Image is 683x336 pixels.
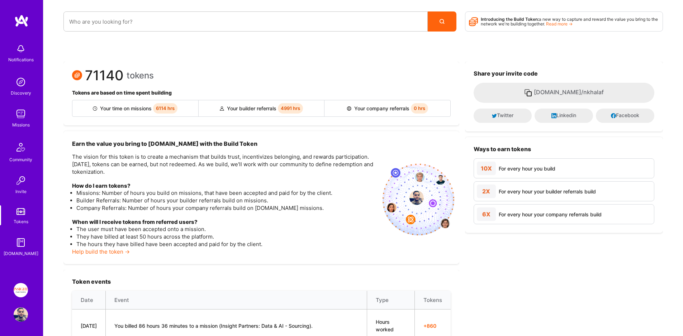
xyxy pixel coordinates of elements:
[499,188,596,195] div: For every hour your builder referrals build
[278,103,303,114] span: 4991 hrs
[9,156,32,163] div: Community
[477,184,496,198] div: 2X
[477,162,496,175] div: 10X
[72,248,130,255] a: Help build the token →
[76,204,377,212] li: Company Referrals: Number of hours your company referrals build on [DOMAIN_NAME] missions.
[481,16,658,27] span: a new way to capture and reward the value you bring to the network we're building together.
[72,278,451,285] h3: Token events
[492,113,497,118] i: icon Twitter
[72,153,377,176] p: The vision for this token is to create a mechanism that builds trust, incentivizes belonging, and...
[14,42,28,56] img: bell
[474,70,654,77] h3: Share your invite code
[106,291,367,309] th: Event
[469,15,478,28] i: icon Points
[596,109,654,123] button: Facebook
[14,235,28,250] img: guide book
[72,140,377,148] h3: Earn the value you bring to [DOMAIN_NAME] with the Build Token
[72,291,106,309] th: Date
[14,307,28,322] img: User Avatar
[85,72,124,79] span: 71140
[12,283,30,297] a: Insight Partners: Data & AI - Sourcing
[551,113,556,118] i: icon LinkedInDark
[12,121,30,129] div: Missions
[524,88,532,97] i: icon Copy
[367,291,414,309] th: Type
[411,103,428,114] span: 0 hrs
[153,103,177,114] span: 6114 hrs
[72,183,377,189] h4: How do I earn tokens?
[611,113,616,118] i: icon Facebook
[423,322,442,330] span: + 860
[409,191,424,205] img: profile
[474,146,654,153] h3: Ways to earn tokens
[76,233,377,240] li: They have billed at least 50 hours across the platform.
[477,207,496,221] div: 6X
[474,109,532,123] button: Twitter
[76,197,377,204] li: Builder Referrals: Number of hours your builder referrals build on missions.
[16,208,25,215] img: tokens
[414,291,451,309] th: Tokens
[69,13,422,31] input: overall type: UNKNOWN_TYPE server type: NO_SERVER_DATA heuristic type: UNKNOWN_TYPE label: Who ar...
[127,72,154,79] span: tokens
[12,139,29,156] img: Community
[76,240,377,248] li: The hours they have billed have been accepted and paid for by the client.
[14,173,28,188] img: Invite
[481,16,539,22] strong: Introducing the Build Token:
[12,307,30,322] a: User Avatar
[14,218,28,225] div: Tokens
[14,14,29,27] img: logo
[347,106,351,111] img: Company referral icon
[76,225,377,233] li: The user must have been accepted onto a mission.
[440,19,445,24] i: icon Search
[199,100,325,116] div: Your builder referrals
[11,89,31,97] div: Discovery
[14,75,28,89] img: discovery
[14,283,28,297] img: Insight Partners: Data & AI - Sourcing
[72,100,199,116] div: Your time on missions
[93,106,97,111] img: Builder icon
[4,250,38,257] div: [DOMAIN_NAME]
[383,164,454,235] img: invite
[72,90,451,96] h4: Tokens are based on time spent building
[474,83,654,103] button: [DOMAIN_NAME]/nkhalaf
[499,165,555,172] div: For every hour you build
[14,107,28,121] img: teamwork
[499,211,602,218] div: For every hour your company referrals build
[535,109,593,123] button: Linkedin
[15,188,27,195] div: Invite
[546,21,573,27] a: Read more →
[72,70,82,80] img: Token icon
[324,100,450,116] div: Your company referrals
[220,106,224,111] img: Builder referral icon
[72,219,377,225] h4: When will I receive tokens from referred users?
[376,319,394,332] span: Hours worked
[76,189,377,197] li: Missions: Number of hours you build on missions, that have been accepted and paid for by the client.
[8,56,34,63] div: Notifications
